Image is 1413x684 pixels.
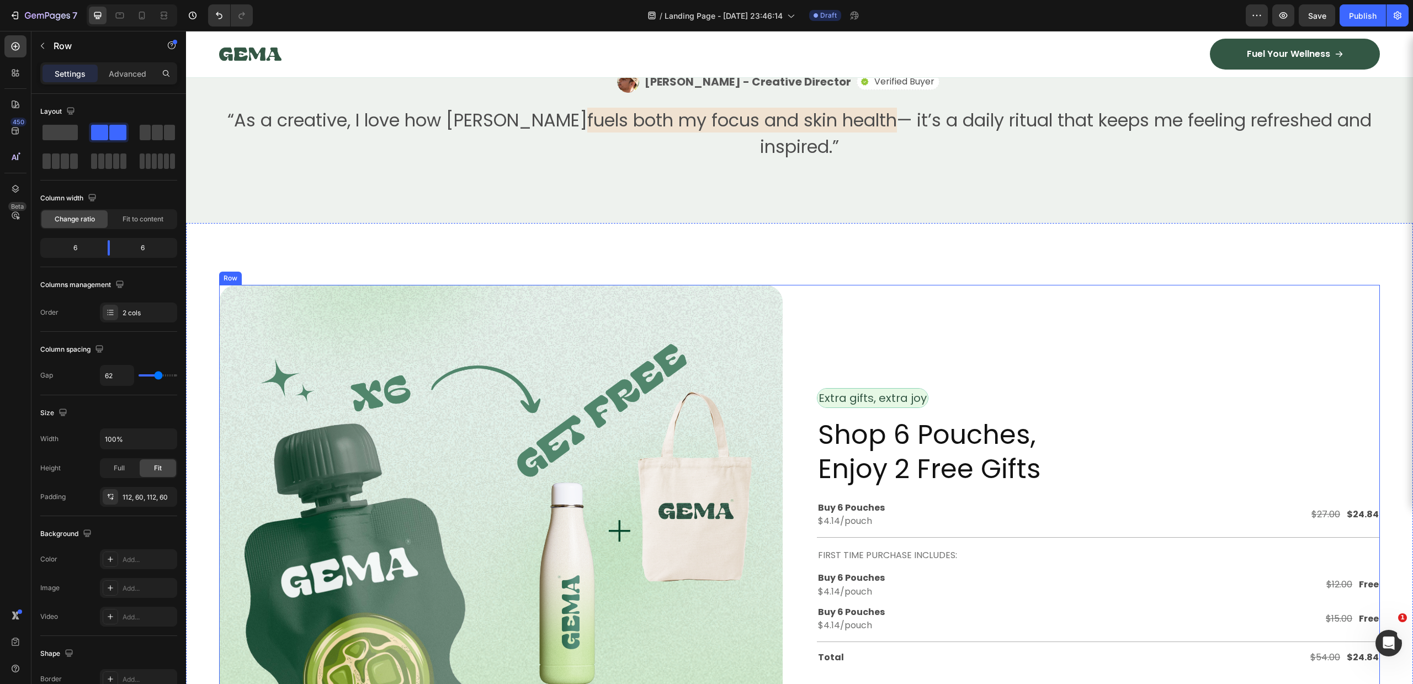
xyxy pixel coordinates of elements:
div: 450 [10,118,26,126]
p: $4.14/pouch [632,589,909,601]
p: Buy 6 Pouches [632,576,909,587]
h2: Shop 6 Pouches, Enjoy 2 Free Gifts [631,386,1194,457]
p: “As a creative, I love how [PERSON_NAME] — it’s a daily ritual that keeps me feeling refreshed an... [34,76,1193,129]
p: Total [632,621,909,633]
iframe: Intercom live chat [1375,630,1402,656]
input: Auto [100,429,177,449]
input: Auto [100,365,134,385]
p: Settings [55,68,86,79]
p: Free [1173,548,1193,560]
p: Verified Buyer [688,44,748,57]
span: Landing Page - [DATE] 23:46:14 [665,10,783,22]
div: Column spacing [40,342,106,357]
p: Advanced [109,68,146,79]
p: FIRST TIME PURCHASE INCLUDES: [632,517,1193,533]
span: fuels both my focus and skin health [401,77,711,102]
button: Publish [1340,4,1386,26]
s: $12.00 [1140,547,1166,560]
span: Change ratio [55,214,95,224]
div: Width [40,434,59,444]
div: Publish [1349,10,1377,22]
div: 6 [119,240,175,256]
div: 6 [43,240,99,256]
div: Layout [40,104,77,119]
div: Image [40,583,60,593]
div: Background [40,527,94,542]
p: $24.84 [1161,621,1193,633]
div: Shape [40,646,76,661]
div: 112, 60, 112, 60 [123,492,174,502]
p: [PERSON_NAME] - Creative Director [459,43,665,59]
div: Row [35,242,54,252]
s: $15.00 [1140,581,1166,594]
button: 7 [4,4,82,26]
div: Border [40,674,62,684]
s: $27.00 [1125,477,1154,490]
span: 1 [1398,613,1407,622]
div: Undo/Redo [208,4,253,26]
div: Columns management [40,278,126,293]
p: $24.84 [1161,478,1193,490]
p: $4.14/pouch [632,555,909,567]
span: Draft [820,10,837,20]
div: Height [40,463,61,473]
div: Gap [40,370,53,380]
div: Order [40,307,59,317]
span: Full [114,463,125,473]
span: Fit to content [123,214,163,224]
div: 2 cols [123,308,174,318]
p: 7 [72,9,77,22]
img: gempages_581512871968506451-a82c9606-c4e2-4860-a839-6c617647f698.png [431,40,453,62]
div: Beta [8,202,26,211]
span: / [660,10,662,22]
div: Add... [123,555,174,565]
p: $4.14/pouch [632,485,909,496]
p: Free [1173,582,1193,594]
img: gempages_581512871968506451-9c93b825-6440-49e1-80e8-b93304a6dedd.png [435,157,792,348]
div: Video [40,612,58,622]
div: Padding [40,492,66,502]
div: Size [40,406,70,421]
div: Add... [123,584,174,593]
p: Extra gifts, extra joy [633,359,741,375]
iframe: Design area [186,31,1413,684]
div: Add... [123,612,174,622]
p: Buy 6 Pouches [632,542,909,553]
div: Column width [40,191,99,206]
button: Save [1299,4,1335,26]
span: Save [1308,11,1326,20]
span: Fit [154,463,162,473]
p: Buy 6 Pouches [632,471,909,483]
s: $54.00 [1124,620,1154,633]
div: Color [40,554,57,564]
p: Row [54,39,147,52]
